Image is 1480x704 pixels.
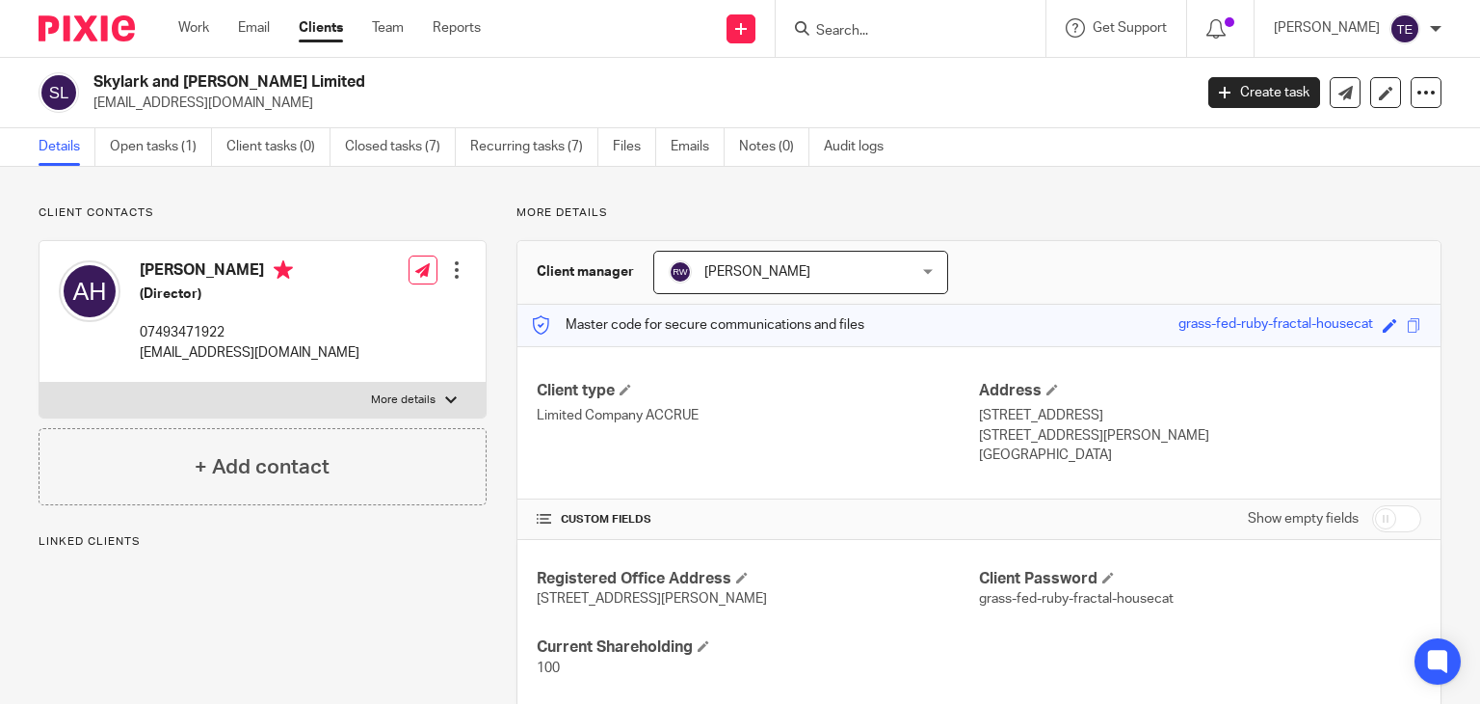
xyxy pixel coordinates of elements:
[516,205,1441,221] p: More details
[93,94,1179,113] p: [EMAIL_ADDRESS][DOMAIN_NAME]
[371,393,436,408] p: More details
[39,15,135,41] img: Pixie
[979,426,1421,446] p: [STREET_ADDRESS][PERSON_NAME]
[979,569,1421,589] h4: Client Password
[1208,77,1320,108] a: Create task
[39,128,95,166] a: Details
[226,128,330,166] a: Client tasks (0)
[238,18,270,38] a: Email
[979,592,1174,606] span: grass-fed-ruby-fractal-housecat
[979,406,1421,425] p: [STREET_ADDRESS]
[537,512,979,528] h4: CUSTOM FIELDS
[739,128,809,166] a: Notes (0)
[824,128,898,166] a: Audit logs
[299,18,343,38] a: Clients
[537,662,560,675] span: 100
[1248,509,1359,528] label: Show empty fields
[345,128,456,166] a: Closed tasks (7)
[537,569,979,589] h4: Registered Office Address
[669,260,692,284] img: svg%3E
[59,260,120,322] img: svg%3E
[178,18,209,38] a: Work
[537,592,767,606] span: [STREET_ADDRESS][PERSON_NAME]
[433,18,481,38] a: Reports
[537,262,634,282] h3: Client manager
[1389,14,1420,44] img: svg%3E
[140,323,359,342] p: 07493471922
[195,452,330,482] h4: + Add contact
[671,128,725,166] a: Emails
[1093,21,1167,35] span: Get Support
[140,343,359,363] p: [EMAIL_ADDRESS][DOMAIN_NAME]
[93,72,963,93] h2: Skylark and [PERSON_NAME] Limited
[140,284,359,304] h5: (Director)
[537,637,979,658] h4: Current Shareholding
[613,128,656,166] a: Files
[814,23,988,41] input: Search
[1274,18,1380,38] p: [PERSON_NAME]
[372,18,404,38] a: Team
[979,446,1421,465] p: [GEOGRAPHIC_DATA]
[140,260,359,284] h4: [PERSON_NAME]
[39,205,487,221] p: Client contacts
[979,381,1421,401] h4: Address
[274,260,293,280] i: Primary
[532,315,864,335] p: Master code for secure communications and files
[39,534,487,550] p: Linked clients
[110,128,212,166] a: Open tasks (1)
[537,381,979,401] h4: Client type
[704,265,810,279] span: [PERSON_NAME]
[39,72,79,113] img: svg%3E
[470,128,598,166] a: Recurring tasks (7)
[537,406,979,425] p: Limited Company ACCRUE
[1178,314,1373,337] div: grass-fed-ruby-fractal-housecat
